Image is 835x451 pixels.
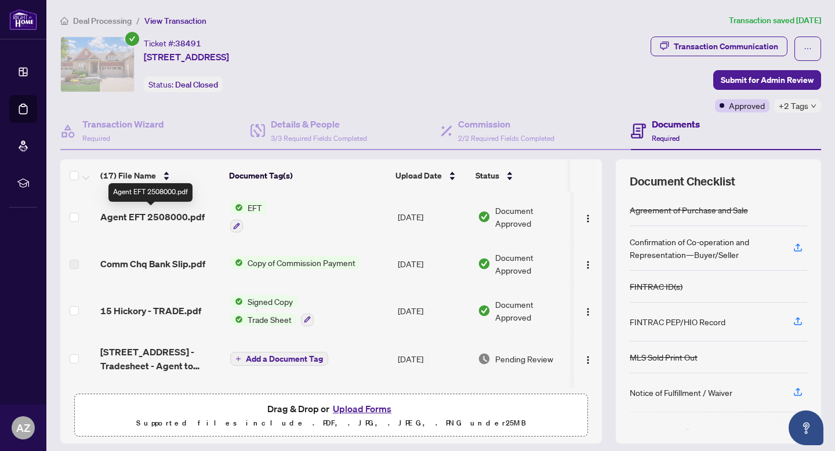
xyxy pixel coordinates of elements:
p: Supported files include .PDF, .JPG, .JPEG, .PNG under 25 MB [82,416,580,430]
th: Document Tag(s) [224,159,391,192]
img: Document Status [478,352,491,365]
div: FINTRAC PEP/HIO Record [630,315,725,328]
span: 15 Hickory - TRADE.pdf [100,304,201,318]
button: Status IconCopy of Commission Payment [230,256,360,269]
span: Document Checklist [630,173,735,190]
span: View Transaction [144,16,206,26]
span: Drag & Drop or [267,401,395,416]
div: Notice of Fulfillment / Waiver [630,386,732,399]
span: Signed Copy [243,295,297,308]
span: home [60,17,68,25]
button: Transaction Communication [651,37,787,56]
div: Transaction Communication [674,37,778,56]
th: Status [471,159,571,192]
th: (17) File Name [96,159,224,192]
span: 2/2 Required Fields Completed [458,134,554,143]
span: Status [475,169,499,182]
span: 38491 [175,38,201,49]
button: Status IconEFT [230,201,267,232]
td: [DATE] [393,242,473,286]
img: Document Status [478,210,491,223]
span: Approved [729,99,765,112]
img: Logo [583,355,593,365]
button: Add a Document Tag [230,351,328,366]
button: Status IconSigned CopyStatus IconTrade Sheet [230,295,314,326]
span: Agent EFT 2508000.pdf [100,210,205,224]
img: logo [9,9,37,30]
div: Agent EFT 2508000.pdf [108,183,193,202]
span: Drag & Drop orUpload FormsSupported files include .PDF, .JPG, .JPEG, .PNG under25MB [75,394,587,437]
h4: Documents [652,117,700,131]
button: Submit for Admin Review [713,70,821,90]
button: Logo [579,208,597,226]
img: Status Icon [230,295,243,308]
span: Pending Review [495,352,553,365]
h4: Transaction Wizard [82,117,164,131]
img: Document Status [478,257,491,270]
td: [DATE] [393,286,473,336]
div: MLS Sold Print Out [630,351,698,363]
span: (17) File Name [100,169,156,182]
img: Status Icon [230,313,243,326]
span: down [811,103,816,109]
div: FINTRAC ID(s) [630,280,682,293]
span: plus [235,356,241,362]
span: Upload Date [395,169,442,182]
span: EFT [243,201,267,214]
span: ellipsis [804,45,812,53]
button: Add a Document Tag [230,352,328,366]
span: [STREET_ADDRESS] - Tradesheet - Agent to review.pdf [100,345,221,373]
h4: Details & People [271,117,367,131]
button: Open asap [789,410,823,445]
td: [DATE] [393,382,473,432]
span: Document Approved [495,298,569,323]
article: Transaction saved [DATE] [729,14,821,27]
td: [DATE] [393,336,473,382]
th: Upload Date [391,159,470,192]
td: [DATE] [393,192,473,242]
button: Upload Forms [329,401,395,416]
h4: Commission [458,117,554,131]
span: AZ [16,420,30,436]
img: Status Icon [230,256,243,269]
span: Document Approved [495,251,569,277]
span: Required [652,134,680,143]
div: Ticket #: [144,37,201,50]
span: Add a Document Tag [246,355,323,363]
img: Logo [583,307,593,317]
span: Copy of Commission Payment [243,256,360,269]
span: Submit for Admin Review [721,71,814,89]
span: check-circle [125,32,139,46]
button: Logo [579,350,597,368]
span: Required [82,134,110,143]
span: 3/3 Required Fields Completed [271,134,367,143]
img: Logo [583,214,593,223]
span: Trade Sheet [243,313,296,326]
button: Logo [579,301,597,320]
button: Logo [579,254,597,273]
img: IMG-40735722_1.jpg [61,37,134,92]
span: Deal Processing [73,16,132,26]
li: / [136,14,140,27]
img: Document Status [478,304,491,317]
div: Confirmation of Co-operation and Representation—Buyer/Seller [630,235,779,261]
span: Deal Closed [175,79,218,90]
img: Logo [583,260,593,270]
span: Comm Chq Bank Slip.pdf [100,257,205,271]
span: +2 Tags [779,99,808,112]
span: Document Approved [495,204,569,230]
img: Status Icon [230,201,243,214]
div: Status: [144,77,223,92]
span: [STREET_ADDRESS] [144,50,229,64]
div: Agreement of Purchase and Sale [630,203,748,216]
